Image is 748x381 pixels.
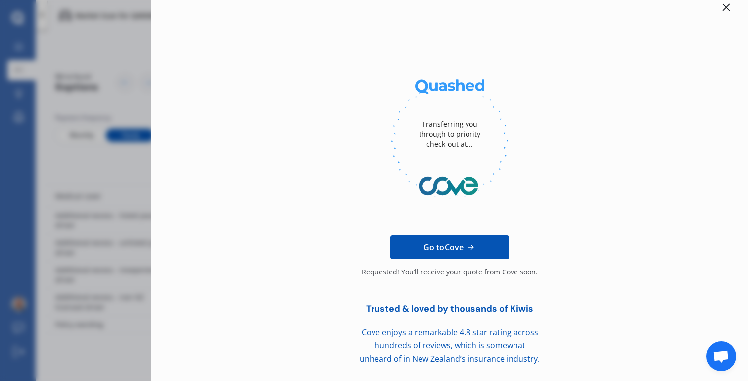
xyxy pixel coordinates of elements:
[410,105,489,164] div: Transferring you through to priority check-out at...
[423,241,464,253] span: Go to Cove
[362,267,538,287] div: Requested! You’ll receive your quote from Cove soon.
[706,341,736,371] a: Open chat
[341,304,559,314] div: Trusted & loved by thousands of Kiwis
[390,235,509,259] a: Go toCove
[341,326,559,366] div: Cove enjoys a remarkable 4.8 star rating across hundreds of reviews, which is somewhat unheard of...
[391,164,509,209] img: Cove.webp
